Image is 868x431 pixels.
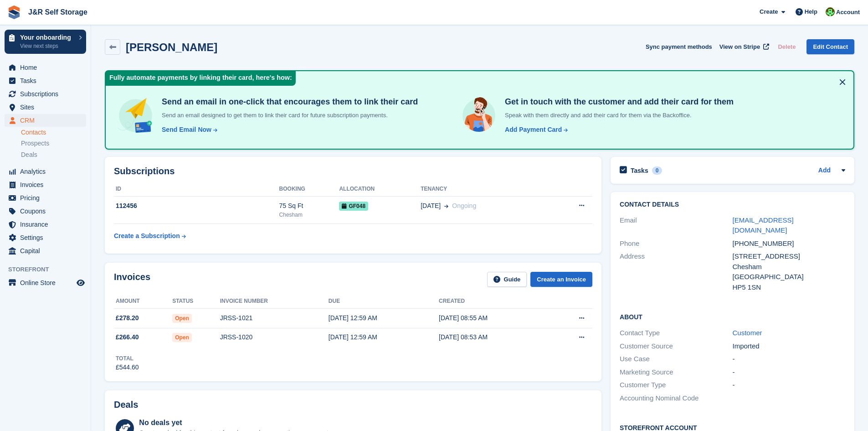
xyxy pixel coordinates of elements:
[220,294,329,309] th: Invoice number
[279,201,339,211] div: 75 Sq Ft
[620,367,732,378] div: Marketing Source
[505,125,562,135] div: Add Payment Card
[652,166,663,175] div: 0
[20,244,75,257] span: Capital
[20,34,74,41] p: Your onboarding
[5,192,86,204] a: menu
[620,393,732,404] div: Accounting Nominal Code
[733,251,845,262] div: [STREET_ADDRESS]
[620,354,732,364] div: Use Case
[116,332,139,342] span: £266.40
[20,88,75,100] span: Subscriptions
[733,216,794,234] a: [EMAIL_ADDRESS][DOMAIN_NAME]
[620,201,845,208] h2: Contact Details
[620,328,732,338] div: Contact Type
[114,182,279,197] th: ID
[116,363,139,372] div: £544.60
[20,114,75,127] span: CRM
[5,30,86,54] a: Your onboarding View next steps
[620,341,732,352] div: Customer Source
[339,202,368,211] span: GF048
[158,111,418,120] p: Send an email designed to get them to link their card for future subscription payments.
[805,7,817,16] span: Help
[172,314,192,323] span: Open
[21,139,86,148] a: Prospects
[806,39,854,54] a: Edit Contact
[8,265,91,274] span: Storefront
[733,239,845,249] div: [PHONE_NUMBER]
[329,294,439,309] th: Due
[716,39,771,54] a: View on Stripe
[733,329,762,337] a: Customer
[5,276,86,289] a: menu
[620,312,845,321] h2: About
[501,97,734,107] h4: Get in touch with the customer and add their card for them
[20,61,75,74] span: Home
[329,332,439,342] div: [DATE] 12:59 AM
[20,42,74,50] p: View next steps
[733,380,845,390] div: -
[733,367,845,378] div: -
[21,128,86,137] a: Contacts
[439,313,549,323] div: [DATE] 08:55 AM
[774,39,799,54] button: Delete
[20,178,75,191] span: Invoices
[220,332,329,342] div: JRSS-1020
[126,41,217,53] h2: [PERSON_NAME]
[5,74,86,87] a: menu
[117,97,154,135] img: send-email-b5881ef4c8f827a638e46e229e590028c7e36e3a6c99d2365469aff88783de13.svg
[620,380,732,390] div: Customer Type
[733,272,845,282] div: [GEOGRAPHIC_DATA]
[620,239,732,249] div: Phone
[760,7,778,16] span: Create
[114,166,592,177] h2: Subscriptions
[20,165,75,178] span: Analytics
[733,282,845,293] div: HP5 1SN
[7,5,21,19] img: stora-icon-8386f47178a22dfd0bd8f6a31ec36ba5ce8667c1dd55bd0f319d3a0aa187defe.svg
[421,201,441,211] span: [DATE]
[719,42,760,52] span: View on Stripe
[620,215,732,236] div: Email
[21,151,37,159] span: Deals
[5,61,86,74] a: menu
[439,294,549,309] th: Created
[452,202,476,209] span: Ongoing
[501,125,569,135] a: Add Payment Card
[116,313,139,323] span: £278.20
[339,182,421,197] th: Allocation
[20,231,75,244] span: Settings
[172,333,192,342] span: Open
[329,313,439,323] div: [DATE] 12:59 AM
[114,400,138,410] h2: Deals
[487,272,527,287] a: Guide
[139,417,330,428] div: No deals yet
[20,276,75,289] span: Online Store
[5,165,86,178] a: menu
[158,97,418,107] h4: Send an email in one-click that encourages them to link their card
[836,8,860,17] span: Account
[646,39,712,54] button: Sync payment methods
[114,272,150,287] h2: Invoices
[20,205,75,218] span: Coupons
[114,228,186,244] a: Create a Subscription
[172,294,220,309] th: Status
[116,354,139,363] div: Total
[220,313,329,323] div: JRSS-1021
[279,211,339,219] div: Chesham
[21,139,49,148] span: Prospects
[114,294,172,309] th: Amount
[421,182,549,197] th: Tenancy
[5,101,86,114] a: menu
[631,166,648,175] h2: Tasks
[162,125,211,135] div: Send Email Now
[5,88,86,100] a: menu
[5,114,86,127] a: menu
[5,218,86,231] a: menu
[21,150,86,160] a: Deals
[5,205,86,218] a: menu
[5,231,86,244] a: menu
[20,74,75,87] span: Tasks
[114,231,180,241] div: Create a Subscription
[733,354,845,364] div: -
[530,272,592,287] a: Create an Invoice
